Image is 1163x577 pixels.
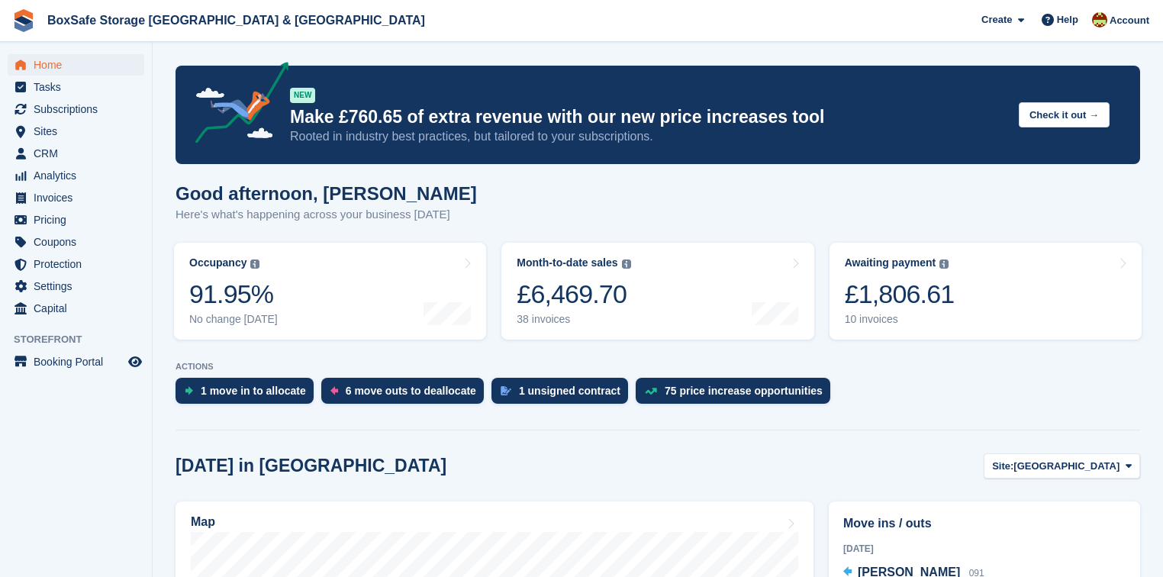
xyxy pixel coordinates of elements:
a: menu [8,165,144,186]
h2: [DATE] in [GEOGRAPHIC_DATA] [176,456,446,476]
a: menu [8,298,144,319]
span: Analytics [34,165,125,186]
div: Awaiting payment [845,256,936,269]
h2: Move ins / outs [843,514,1126,533]
span: Booking Portal [34,351,125,372]
span: Sites [34,121,125,142]
span: Protection [34,253,125,275]
div: 1 unsigned contract [519,385,620,397]
span: Subscriptions [34,98,125,120]
img: stora-icon-8386f47178a22dfd0bd8f6a31ec36ba5ce8667c1dd55bd0f319d3a0aa187defe.svg [12,9,35,32]
a: menu [8,98,144,120]
span: Capital [34,298,125,319]
img: move_outs_to_deallocate_icon-f764333ba52eb49d3ac5e1228854f67142a1ed5810a6f6cc68b1a99e826820c5.svg [330,386,338,395]
p: ACTIONS [176,362,1140,372]
span: [GEOGRAPHIC_DATA] [1013,459,1120,474]
a: menu [8,231,144,253]
div: 75 price increase opportunities [665,385,823,397]
a: 75 price increase opportunities [636,378,838,411]
a: menu [8,121,144,142]
div: Month-to-date sales [517,256,617,269]
div: 6 move outs to deallocate [346,385,476,397]
a: menu [8,54,144,76]
a: menu [8,76,144,98]
span: Tasks [34,76,125,98]
a: menu [8,187,144,208]
a: Occupancy 91.95% No change [DATE] [174,243,486,340]
a: 6 move outs to deallocate [321,378,491,411]
div: [DATE] [843,542,1126,556]
p: Here's what's happening across your business [DATE] [176,206,477,224]
div: 38 invoices [517,313,630,326]
div: £1,806.61 [845,279,955,310]
span: Create [981,12,1012,27]
span: Help [1057,12,1078,27]
span: Account [1110,13,1149,28]
p: Rooted in industry best practices, but tailored to your subscriptions. [290,128,1007,145]
a: Awaiting payment £1,806.61 10 invoices [830,243,1142,340]
h2: Map [191,515,215,529]
a: menu [8,276,144,297]
span: Settings [34,276,125,297]
span: Site: [992,459,1013,474]
h1: Good afternoon, [PERSON_NAME] [176,183,477,204]
img: price_increase_opportunities-93ffe204e8149a01c8c9dc8f82e8f89637d9d84a8eef4429ea346261dce0b2c0.svg [645,388,657,395]
img: price-adjustments-announcement-icon-8257ccfd72463d97f412b2fc003d46551f7dbcb40ab6d574587a9cd5c0d94... [182,62,289,149]
a: menu [8,143,144,164]
div: Occupancy [189,256,246,269]
span: Coupons [34,231,125,253]
a: Month-to-date sales £6,469.70 38 invoices [501,243,813,340]
button: Check it out → [1019,102,1110,127]
div: 10 invoices [845,313,955,326]
img: contract_signature_icon-13c848040528278c33f63329250d36e43548de30e8caae1d1a13099fd9432cc5.svg [501,386,511,395]
p: Make £760.65 of extra revenue with our new price increases tool [290,106,1007,128]
a: menu [8,253,144,275]
a: Preview store [126,353,144,371]
div: No change [DATE] [189,313,278,326]
span: CRM [34,143,125,164]
div: 91.95% [189,279,278,310]
div: NEW [290,88,315,103]
button: Site: [GEOGRAPHIC_DATA] [984,453,1140,479]
a: 1 move in to allocate [176,378,321,411]
span: Home [34,54,125,76]
span: Invoices [34,187,125,208]
a: 1 unsigned contract [491,378,636,411]
img: Kim [1092,12,1107,27]
img: icon-info-grey-7440780725fd019a000dd9b08b2336e03edf1995a4989e88bcd33f0948082b44.svg [622,259,631,269]
a: BoxSafe Storage [GEOGRAPHIC_DATA] & [GEOGRAPHIC_DATA] [41,8,431,33]
div: 1 move in to allocate [201,385,306,397]
div: £6,469.70 [517,279,630,310]
span: Pricing [34,209,125,230]
img: icon-info-grey-7440780725fd019a000dd9b08b2336e03edf1995a4989e88bcd33f0948082b44.svg [939,259,949,269]
img: move_ins_to_allocate_icon-fdf77a2bb77ea45bf5b3d319d69a93e2d87916cf1d5bf7949dd705db3b84f3ca.svg [185,386,193,395]
span: Storefront [14,332,152,347]
img: icon-info-grey-7440780725fd019a000dd9b08b2336e03edf1995a4989e88bcd33f0948082b44.svg [250,259,259,269]
a: menu [8,351,144,372]
a: menu [8,209,144,230]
